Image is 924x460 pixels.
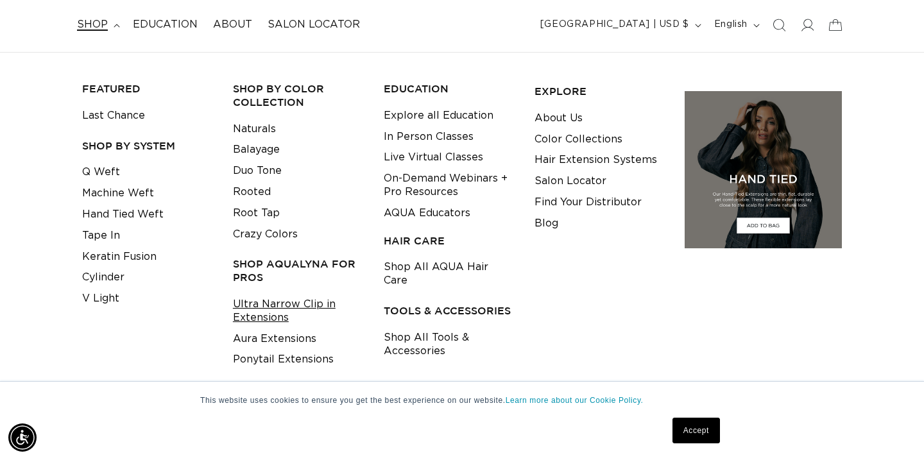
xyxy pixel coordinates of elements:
[535,129,622,150] a: Color Collections
[765,11,793,39] summary: Search
[540,18,689,31] span: [GEOGRAPHIC_DATA] | USD $
[384,203,470,224] a: AQUA Educators
[233,203,280,224] a: Root Tap
[233,119,276,140] a: Naturals
[82,105,145,126] a: Last Chance
[672,418,720,443] a: Accept
[506,396,644,405] a: Learn more about our Cookie Policy.
[233,82,364,109] h3: Shop by Color Collection
[8,423,37,452] div: Accessibility Menu
[200,395,724,406] p: This website uses cookies to ensure you get the best experience on our website.
[384,257,515,291] a: Shop All AQUA Hair Care
[384,126,474,148] a: In Person Classes
[535,192,642,213] a: Find Your Distributor
[535,108,583,129] a: About Us
[384,168,515,203] a: On-Demand Webinars + Pro Resources
[535,171,606,192] a: Salon Locator
[233,257,364,284] h3: Shop AquaLyna for Pros
[82,267,124,288] a: Cylinder
[82,183,154,204] a: Machine Weft
[233,349,334,370] a: Ponytail Extensions
[268,18,360,31] span: Salon Locator
[706,13,765,37] button: English
[384,327,515,362] a: Shop All Tools & Accessories
[384,82,515,96] h3: EDUCATION
[213,18,252,31] span: About
[233,160,282,182] a: Duo Tone
[535,149,657,171] a: Hair Extension Systems
[82,82,213,96] h3: FEATURED
[260,10,368,39] a: Salon Locator
[125,10,205,39] a: Education
[860,398,924,460] iframe: Chat Widget
[233,294,364,328] a: Ultra Narrow Clip in Extensions
[82,288,119,309] a: V Light
[535,85,665,98] h3: EXPLORE
[205,10,260,39] a: About
[133,18,198,31] span: Education
[535,213,558,234] a: Blog
[533,13,706,37] button: [GEOGRAPHIC_DATA] | USD $
[233,182,271,203] a: Rooted
[384,234,515,248] h3: HAIR CARE
[384,105,493,126] a: Explore all Education
[233,328,316,350] a: Aura Extensions
[714,18,748,31] span: English
[77,18,108,31] span: shop
[233,224,298,245] a: Crazy Colors
[233,139,280,160] a: Balayage
[384,147,483,168] a: Live Virtual Classes
[82,204,164,225] a: Hand Tied Weft
[82,139,213,153] h3: SHOP BY SYSTEM
[69,10,125,39] summary: shop
[82,225,120,246] a: Tape In
[82,246,157,268] a: Keratin Fusion
[384,304,515,318] h3: TOOLS & ACCESSORIES
[82,162,120,183] a: Q Weft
